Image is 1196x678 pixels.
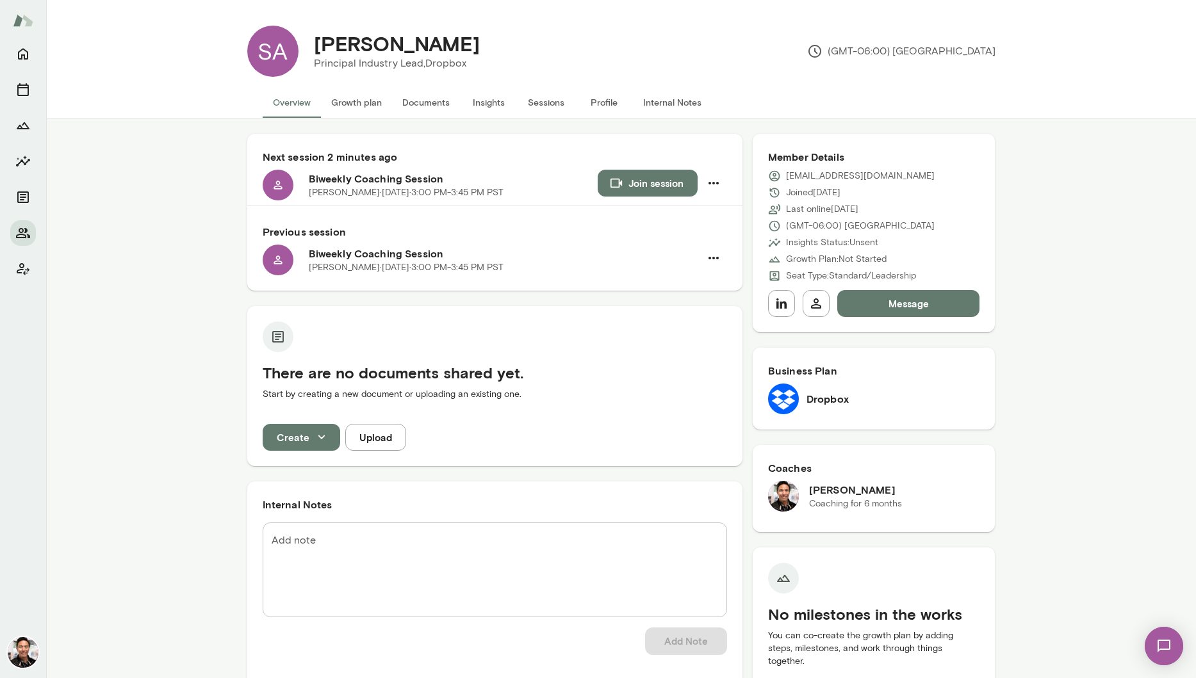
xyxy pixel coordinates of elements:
[263,388,727,401] p: Start by creating a new document or uploading an existing one.
[263,149,727,165] h6: Next session 2 minutes ago
[10,149,36,174] button: Insights
[768,363,980,378] h6: Business Plan
[598,170,698,197] button: Join session
[10,77,36,102] button: Sessions
[392,87,460,118] button: Documents
[809,482,902,497] h6: [PERSON_NAME]
[768,149,980,165] h6: Member Details
[321,87,392,118] button: Growth plan
[8,637,38,668] img: Albert Villarde
[768,604,980,624] h5: No milestones in the works
[10,220,36,246] button: Members
[13,8,33,33] img: Mento
[786,220,935,232] p: (GMT-06:00) [GEOGRAPHIC_DATA]
[247,26,299,77] div: SA
[263,362,727,383] h5: There are no documents shared yet.
[263,224,727,239] h6: Previous session
[575,87,633,118] button: Profile
[786,170,935,182] p: [EMAIL_ADDRESS][DOMAIN_NAME]
[345,424,406,451] button: Upload
[314,56,480,71] p: Principal Industry Lead, Dropbox
[518,87,575,118] button: Sessions
[768,460,980,476] h6: Coaches
[786,203,858,216] p: Last online [DATE]
[10,184,36,210] button: Documents
[263,424,340,451] button: Create
[309,171,598,186] h6: Biweekly Coaching Session
[837,290,980,317] button: Message
[10,113,36,138] button: Growth Plan
[314,31,480,56] h4: [PERSON_NAME]
[309,246,700,261] h6: Biweekly Coaching Session
[633,87,712,118] button: Internal Notes
[10,41,36,67] button: Home
[309,186,504,199] p: [PERSON_NAME] · [DATE] · 3:00 PM-3:45 PM PST
[263,87,321,118] button: Overview
[309,261,504,274] p: [PERSON_NAME] · [DATE] · 3:00 PM-3:45 PM PST
[786,186,840,199] p: Joined [DATE]
[263,497,727,512] h6: Internal Notes
[807,391,849,407] h6: Dropbox
[786,270,916,282] p: Seat Type: Standard/Leadership
[786,253,887,266] p: Growth Plan: Not Started
[809,497,902,510] p: Coaching for 6 months
[807,44,995,59] p: (GMT-06:00) [GEOGRAPHIC_DATA]
[768,629,980,668] p: You can co-create the growth plan by adding steps, milestones, and work through things together.
[768,481,799,512] img: Albert Villarde
[10,256,36,282] button: Client app
[460,87,518,118] button: Insights
[786,236,878,249] p: Insights Status: Unsent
